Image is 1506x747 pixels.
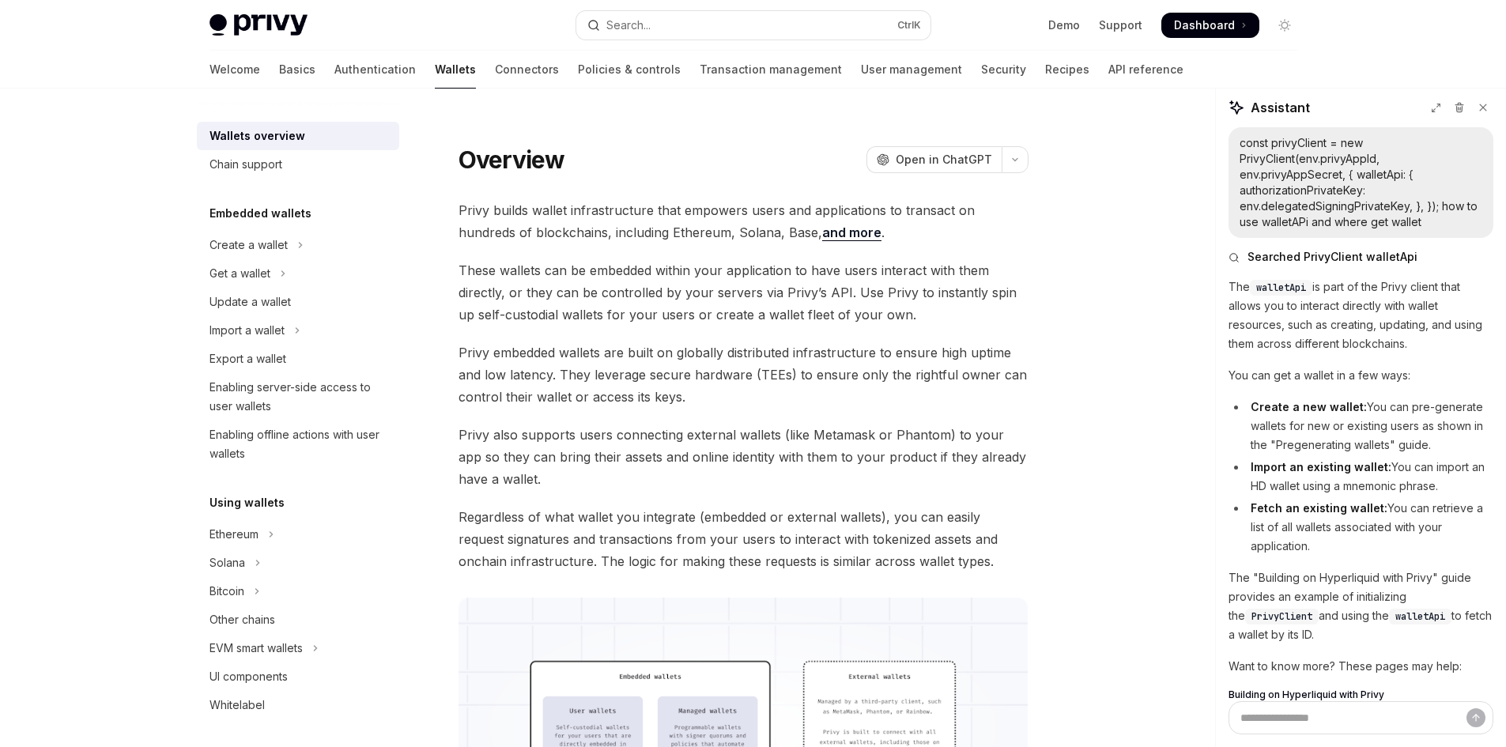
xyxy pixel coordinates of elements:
[1229,366,1493,385] p: You can get a wallet in a few ways:
[1229,249,1493,265] button: Searched PrivyClient walletApi
[209,493,285,512] h5: Using wallets
[209,292,291,311] div: Update a wallet
[197,549,399,577] button: Toggle Solana section
[578,51,681,89] a: Policies & controls
[1229,568,1493,644] p: The "Building on Hyperliquid with Privy" guide provides an example of initializing the and using ...
[435,51,476,89] a: Wallets
[197,520,399,549] button: Toggle Ethereum section
[209,667,288,686] div: UI components
[209,696,265,715] div: Whitelabel
[1251,400,1367,413] strong: Create a new wallet:
[1272,13,1297,38] button: Toggle dark mode
[197,662,399,691] a: UI components
[334,51,416,89] a: Authentication
[209,236,288,255] div: Create a wallet
[209,321,285,340] div: Import a wallet
[1099,17,1142,33] a: Support
[1229,701,1493,734] textarea: Ask a question...
[861,51,962,89] a: User management
[209,264,270,283] div: Get a wallet
[209,639,303,658] div: EVM smart wallets
[1045,51,1089,89] a: Recipes
[1251,610,1312,623] span: PrivyClient
[197,122,399,150] a: Wallets overview
[459,424,1029,490] span: Privy also supports users connecting external wallets (like Metamask or Phantom) to your app so t...
[459,145,565,174] h1: Overview
[209,14,308,36] img: light logo
[209,425,390,463] div: Enabling offline actions with user wallets
[197,634,399,662] button: Toggle EVM smart wallets section
[1229,657,1493,676] p: Want to know more? These pages may help:
[576,11,930,40] button: Open search
[495,51,559,89] a: Connectors
[197,288,399,316] a: Update a wallet
[1240,135,1482,230] div: const privyClient = new PrivyClient(env.privyAppId, env.privyAppSecret, { walletApi: { authorizat...
[1174,17,1235,33] span: Dashboard
[1256,281,1306,294] span: walletApi
[197,316,399,345] button: Toggle Import a wallet section
[897,19,921,32] span: Ctrl K
[1229,499,1493,556] li: You can retrieve a list of all wallets associated with your application.
[896,152,992,168] span: Open in ChatGPT
[209,378,390,416] div: Enabling server-side access to user wallets
[197,259,399,288] button: Toggle Get a wallet section
[822,224,881,241] a: and more
[1229,398,1493,455] li: You can pre-generate wallets for new or existing users as shown in the "Pregenerating wallets" gu...
[209,155,282,174] div: Chain support
[1161,13,1259,38] a: Dashboard
[197,606,399,634] a: Other chains
[700,51,842,89] a: Transaction management
[1229,458,1493,496] li: You can import an HD wallet using a mnemonic phrase.
[1466,708,1485,727] button: Send message
[209,525,259,544] div: Ethereum
[1108,51,1183,89] a: API reference
[209,51,260,89] a: Welcome
[606,16,651,35] div: Search...
[197,150,399,179] a: Chain support
[459,199,1029,243] span: Privy builds wallet infrastructure that empowers users and applications to transact on hundreds o...
[1251,460,1391,473] strong: Import an existing wallet:
[197,231,399,259] button: Toggle Create a wallet section
[1229,689,1384,701] span: Building on Hyperliquid with Privy
[1251,501,1387,515] strong: Fetch an existing wallet:
[197,373,399,421] a: Enabling server-side access to user wallets
[1395,610,1445,623] span: walletApi
[459,259,1029,326] span: These wallets can be embedded within your application to have users interact with them directly, ...
[209,349,286,368] div: Export a wallet
[197,421,399,468] a: Enabling offline actions with user wallets
[981,51,1026,89] a: Security
[1251,98,1310,117] span: Assistant
[1229,277,1493,353] p: The is part of the Privy client that allows you to interact directly with wallet resources, such ...
[197,345,399,373] a: Export a wallet
[1048,17,1080,33] a: Demo
[209,610,275,629] div: Other chains
[197,577,399,606] button: Toggle Bitcoin section
[197,691,399,719] a: Whitelabel
[209,204,311,223] h5: Embedded wallets
[866,146,1002,173] button: Open in ChatGPT
[209,126,305,145] div: Wallets overview
[279,51,315,89] a: Basics
[459,341,1029,408] span: Privy embedded wallets are built on globally distributed infrastructure to ensure high uptime and...
[459,506,1029,572] span: Regardless of what wallet you integrate (embedded or external wallets), you can easily request si...
[209,553,245,572] div: Solana
[1229,689,1493,701] a: Building on Hyperliquid with Privy
[209,582,244,601] div: Bitcoin
[1247,249,1417,265] span: Searched PrivyClient walletApi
